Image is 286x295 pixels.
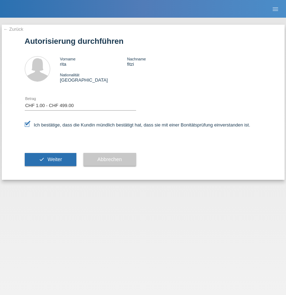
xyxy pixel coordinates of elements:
[83,153,136,166] button: Abbrechen
[98,157,122,162] span: Abbrechen
[60,73,80,77] span: Nationalität
[39,157,45,162] i: check
[4,26,23,32] a: ← Zurück
[268,7,282,11] a: menu
[272,6,279,13] i: menu
[60,56,127,67] div: rita
[25,37,262,46] h1: Autorisierung durchführen
[127,57,146,61] span: Nachname
[25,122,250,128] label: Ich bestätige, dass die Kundin mündlich bestätigt hat, dass sie mit einer Bonitätsprüfung einvers...
[60,57,76,61] span: Vorname
[25,153,76,166] button: check Weiter
[60,72,127,83] div: [GEOGRAPHIC_DATA]
[47,157,62,162] span: Weiter
[127,56,194,67] div: fitzi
